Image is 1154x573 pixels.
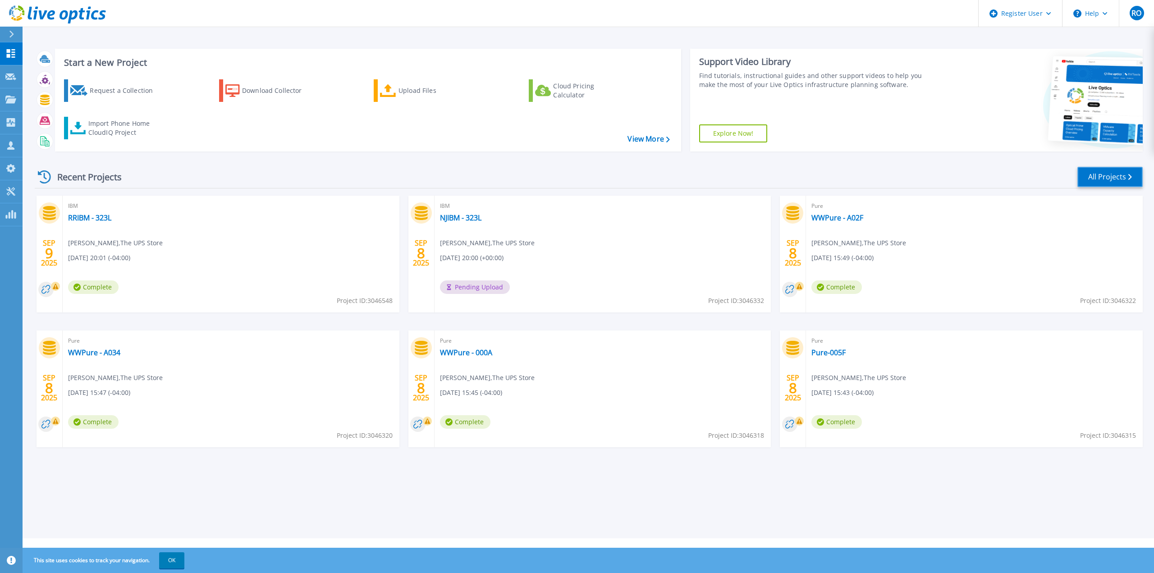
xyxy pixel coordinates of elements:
span: [PERSON_NAME] , The UPS Store [68,238,163,248]
span: Project ID: 3046332 [708,296,764,306]
span: This site uses cookies to track your navigation. [25,552,184,568]
span: [DATE] 15:49 (-04:00) [811,253,874,263]
span: IBM [68,201,394,211]
span: [PERSON_NAME] , The UPS Store [440,373,535,383]
a: Download Collector [219,79,320,102]
span: Pending Upload [440,280,510,294]
a: WWPure - 000A [440,348,492,357]
button: OK [159,552,184,568]
div: SEP 2025 [412,237,430,270]
a: Pure-005F [811,348,846,357]
a: Upload Files [374,79,474,102]
span: Complete [68,280,119,294]
div: SEP 2025 [41,237,58,270]
h3: Start a New Project [64,58,669,68]
a: WWPure - A02F [811,213,863,222]
span: Pure [811,201,1137,211]
a: Cloud Pricing Calculator [529,79,629,102]
span: [DATE] 15:43 (-04:00) [811,388,874,398]
span: Pure [440,336,766,346]
div: Recent Projects [35,166,134,188]
span: Pure [811,336,1137,346]
span: Project ID: 3046548 [337,296,393,306]
span: Project ID: 3046318 [708,431,764,440]
span: Project ID: 3046315 [1080,431,1136,440]
span: 8 [789,384,797,392]
span: Project ID: 3046322 [1080,296,1136,306]
span: 8 [789,249,797,257]
span: [DATE] 20:00 (+00:00) [440,253,504,263]
a: NJIBM - 323L [440,213,481,222]
div: Download Collector [242,82,314,100]
span: Complete [68,415,119,429]
span: 8 [417,249,425,257]
div: SEP 2025 [784,371,801,404]
a: RRIBM - 323L [68,213,111,222]
span: [PERSON_NAME] , The UPS Store [811,238,906,248]
div: Import Phone Home CloudIQ Project [88,119,159,137]
span: [PERSON_NAME] , The UPS Store [811,373,906,383]
span: 8 [417,384,425,392]
span: 9 [45,249,53,257]
span: [DATE] 20:01 (-04:00) [68,253,130,263]
div: SEP 2025 [412,371,430,404]
span: Complete [811,415,862,429]
div: Request a Collection [90,82,162,100]
span: [PERSON_NAME] , The UPS Store [440,238,535,248]
a: Explore Now! [699,124,768,142]
span: Complete [440,415,490,429]
a: Request a Collection [64,79,165,102]
span: IBM [440,201,766,211]
a: View More [627,135,669,143]
a: All Projects [1077,167,1143,187]
span: [PERSON_NAME] , The UPS Store [68,373,163,383]
span: Pure [68,336,394,346]
span: [DATE] 15:45 (-04:00) [440,388,502,398]
span: RO [1131,9,1141,17]
span: Project ID: 3046320 [337,431,393,440]
div: SEP 2025 [41,371,58,404]
div: Upload Files [398,82,471,100]
a: WWPure - A034 [68,348,120,357]
span: 8 [45,384,53,392]
div: Cloud Pricing Calculator [553,82,625,100]
div: Find tutorials, instructional guides and other support videos to help you make the most of your L... [699,71,933,89]
div: Support Video Library [699,56,933,68]
span: Complete [811,280,862,294]
div: SEP 2025 [784,237,801,270]
span: [DATE] 15:47 (-04:00) [68,388,130,398]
